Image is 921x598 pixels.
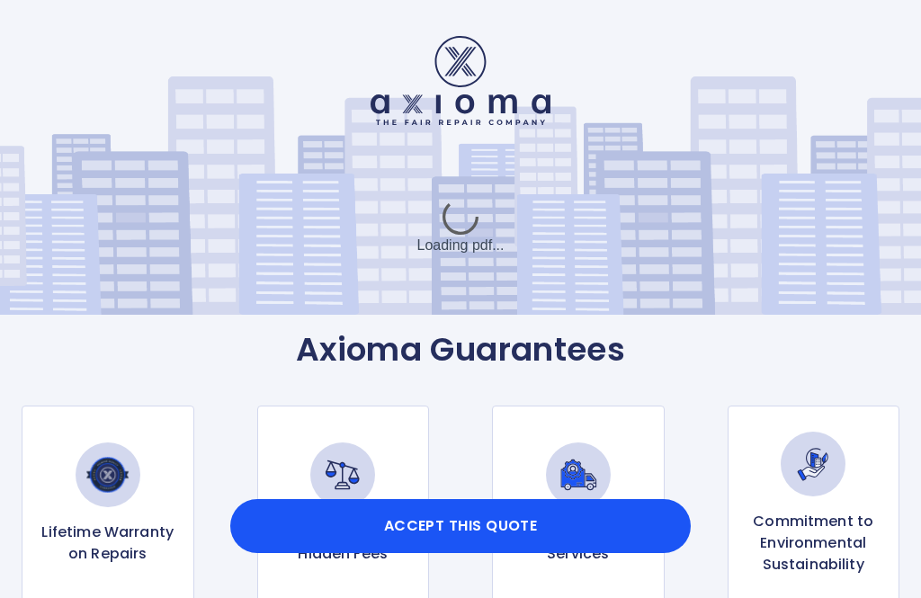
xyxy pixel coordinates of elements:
p: Lifetime Warranty on Repairs [37,522,179,565]
img: Mobile Repair Services [546,442,611,507]
p: Commitment to Environmental Sustainability [743,511,885,576]
img: Fair Pricing with No Hidden Fees [310,442,375,507]
img: Logo [371,36,550,125]
p: Axioma Guarantees [22,330,899,370]
img: Lifetime Warranty on Repairs [76,442,140,507]
img: Commitment to Environmental Sustainability [781,432,845,496]
div: Loading pdf... [326,183,595,272]
button: Accept this Quote [230,499,691,553]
